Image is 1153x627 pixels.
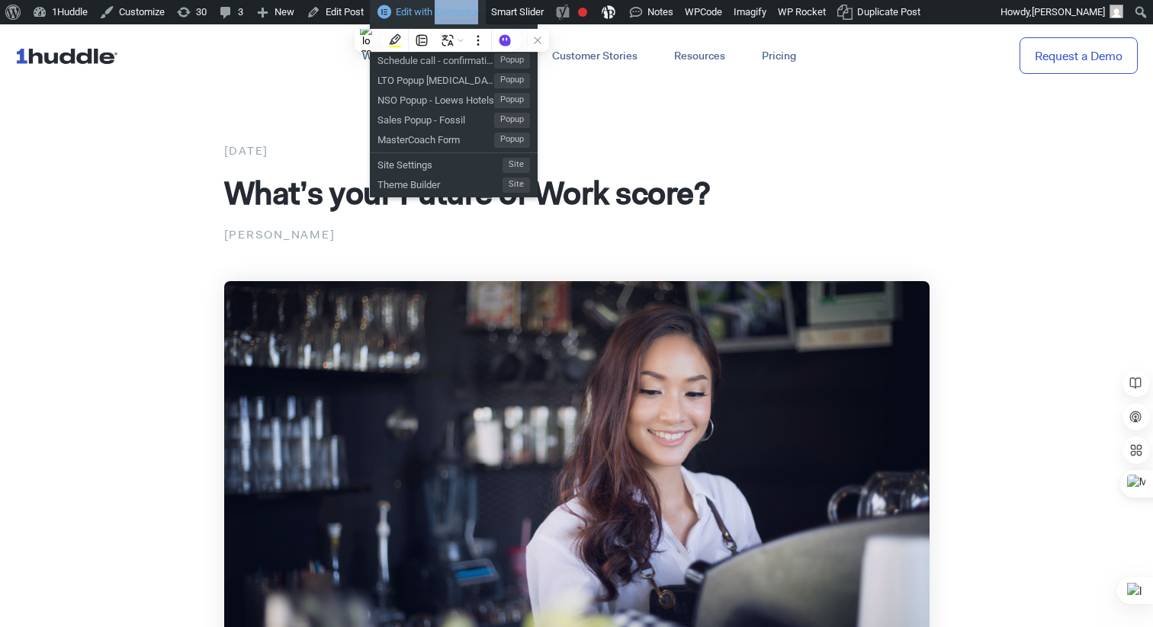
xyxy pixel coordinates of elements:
[377,128,494,148] span: MasterCoach Form
[494,113,530,128] span: Popup
[370,49,538,69] a: Schedule call - confirmation calendarPopup
[370,128,538,148] a: MasterCoach FormPopup
[370,69,538,88] a: LTO Popup [MEDICAL_DATA]Popup
[396,6,478,18] span: Edit with Elementor
[370,153,538,173] a: Site SettingsSite
[1032,6,1105,18] span: [PERSON_NAME]
[1020,37,1138,75] a: Request a Demo
[656,43,744,70] a: Resources
[370,88,538,108] a: NSO Popup - Loews HotelsPopup
[377,49,494,69] span: Schedule call - confirmation calendar
[494,133,530,148] span: Popup
[377,173,503,193] span: Theme Builder
[534,43,656,70] a: Customer Stories
[224,141,930,161] div: [DATE]
[370,173,538,193] a: Theme BuilderSite
[224,171,710,214] span: What’s your Future of Work score?
[377,153,503,173] span: Site Settings
[377,69,494,88] span: LTO Popup [MEDICAL_DATA]
[224,225,930,245] p: [PERSON_NAME]
[494,73,530,88] span: Popup
[344,43,451,70] a: Why 1Huddle?
[503,178,530,193] span: Site
[377,108,494,128] span: Sales Popup - Fossil
[15,41,124,70] img: ...
[494,53,530,69] span: Popup
[370,108,538,128] a: Sales Popup - FossilPopup
[377,88,494,108] span: NSO Popup - Loews Hotels
[494,93,530,108] span: Popup
[578,8,587,17] div: Focus keyphrase not set
[744,43,814,70] a: Pricing
[503,158,530,173] span: Site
